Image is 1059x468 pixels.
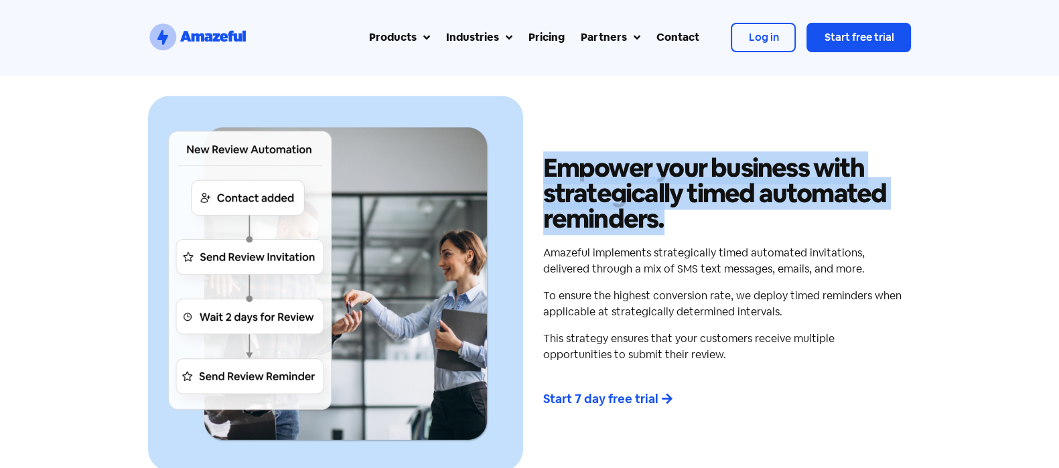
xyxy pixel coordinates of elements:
[543,387,681,410] a: Start 7 day free trial
[543,245,905,277] p: Amazeful implements strategically timed automated invitations, delivered through a mix of SMS tex...
[543,391,658,406] span: Start 7 day free trial
[824,30,894,44] span: Start free trial
[361,21,438,54] a: Products
[543,288,905,320] p: To ensure the highest conversion rate, we deploy timed reminders when applicable at strategically...
[520,21,573,54] a: Pricing
[581,29,626,46] div: Partners
[446,29,499,46] div: Industries
[648,21,707,54] a: Contact
[656,29,699,46] div: Contact
[806,23,911,52] a: Start free trial
[731,23,796,52] a: Log in
[748,30,778,44] span: Log in
[573,21,648,54] a: Partners
[147,21,248,54] a: SVG link
[528,29,565,46] div: Pricing
[438,21,520,54] a: Industries
[543,331,905,363] p: This strategy ensures that your customers receive multiple opportunities to submit their review.
[369,29,417,46] div: Products
[543,155,905,232] h2: Empower your business with strategically timed automated reminders.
